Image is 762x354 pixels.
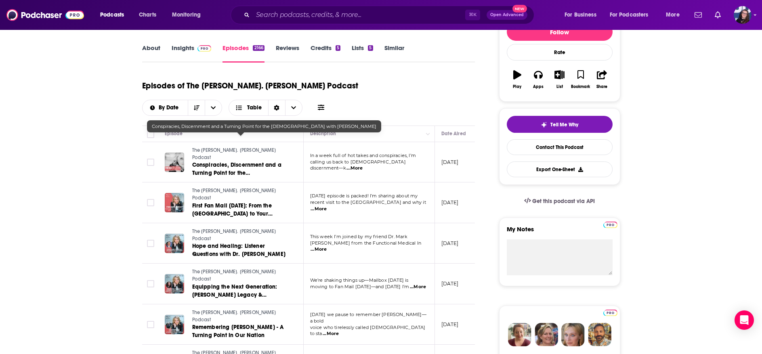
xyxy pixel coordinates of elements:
a: The [PERSON_NAME]. [PERSON_NAME] Podcast [192,187,289,201]
span: For Business [565,9,596,21]
p: [DATE] [441,280,459,287]
span: For Podcasters [610,9,649,21]
img: Podchaser Pro [603,310,617,316]
a: Contact This Podcast [507,139,613,155]
span: ...More [311,246,327,253]
span: Open Advanced [490,13,524,17]
span: The [PERSON_NAME]. [PERSON_NAME] Podcast [192,310,276,323]
span: voice who tirelessly called [DEMOGRAPHIC_DATA] to sta [310,325,426,337]
span: Toggle select row [147,280,154,287]
button: open menu [660,8,690,21]
span: The [PERSON_NAME]. [PERSON_NAME] Podcast [192,147,276,160]
span: This week I’m joined by my friend Dr. Mark [310,234,407,239]
span: Podcasts [100,9,124,21]
button: Show profile menu [734,6,752,24]
a: The [PERSON_NAME]. [PERSON_NAME] Podcast [192,268,289,283]
span: Logged in as CallieDaruk [734,6,752,24]
div: Date Aired [441,129,466,138]
div: 5 [368,45,373,51]
a: Get this podcast via API [518,191,602,211]
button: Play [507,65,528,94]
div: Sort Direction [268,100,285,115]
button: Column Actions [423,129,433,139]
p: [DATE] [441,240,459,247]
div: Play [513,84,521,89]
a: About [142,44,160,63]
span: Remembering [PERSON_NAME] - A Turning Point In Our Nation [192,324,284,339]
label: My Notes [507,225,613,239]
button: Follow [507,23,613,41]
button: open menu [205,100,222,115]
button: Apps [528,65,549,94]
img: Podchaser Pro [603,222,617,228]
div: Apps [533,84,544,89]
a: Conspiracies, Discernment and a Turning Point for the [DEMOGRAPHIC_DATA] with [PERSON_NAME] [192,161,289,177]
span: recent visit to the [GEOGRAPHIC_DATA] and why it [310,199,426,205]
span: Conspiracies, Discernment and a Turning Point for the [DEMOGRAPHIC_DATA] with [PERSON_NAME] [192,161,281,193]
img: tell me why sparkle [541,121,547,128]
div: 2166 [253,45,264,51]
input: Search podcasts, credits, & more... [253,8,465,21]
span: The [PERSON_NAME]. [PERSON_NAME] Podcast [192,228,276,241]
a: Show notifications dropdown [691,8,705,22]
a: Credits5 [311,44,340,63]
a: Reviews [276,44,299,63]
img: Podchaser - Follow, Share and Rate Podcasts [6,7,84,23]
button: List [549,65,570,94]
span: Toggle select row [147,199,154,206]
img: Barbara Profile [535,323,558,346]
div: Episode [165,129,183,138]
span: Charts [139,9,156,21]
span: The [PERSON_NAME]. [PERSON_NAME] Podcast [192,269,276,282]
button: Bookmark [570,65,591,94]
button: Choose View [229,100,302,116]
p: [DATE] [441,199,459,206]
a: Lists5 [352,44,373,63]
span: Equipping the Next Generation: [PERSON_NAME] Legacy & [PERSON_NAME] on Marxism [192,283,277,306]
div: List [556,84,563,89]
span: Conspiracies, Discernment and a Turning Point for the [DEMOGRAPHIC_DATA] with [PERSON_NAME] [152,124,376,129]
div: Share [596,84,607,89]
button: open menu [166,8,211,21]
a: Hope and Healing: Listener Questions with Dr. [PERSON_NAME] [192,242,289,258]
button: open menu [143,105,188,111]
span: Tell Me Why [550,121,578,128]
span: calling us back to [DEMOGRAPHIC_DATA] discernment—k [310,159,406,171]
a: Charts [134,8,161,21]
span: We’re shaking things up—Mailbox [DATE] is [310,277,409,283]
button: tell me why sparkleTell Me Why [507,116,613,133]
a: The [PERSON_NAME]. [PERSON_NAME] Podcast [192,309,289,323]
button: open menu [94,8,134,21]
button: Sort Direction [188,100,205,115]
img: Jon Profile [588,323,611,346]
span: Hope and Healing: Listener Questions with Dr. [PERSON_NAME] [192,243,285,258]
a: Equipping the Next Generation: [PERSON_NAME] Legacy & [PERSON_NAME] on Marxism [192,283,289,299]
p: [DATE] [441,159,459,165]
span: moving to Fan Mail [DATE]—and [DATE] I’m [310,284,409,289]
span: First Fan Mail [DATE]: From the [GEOGRAPHIC_DATA] to Your Questions [192,202,273,225]
img: Sydney Profile [508,323,531,346]
span: ⌘ K [465,10,480,20]
a: Remembering [PERSON_NAME] - A Turning Point In Our Nation [192,323,289,339]
h1: Episodes of The [PERSON_NAME]. [PERSON_NAME] Podcast [142,81,358,91]
span: ...More [311,206,327,212]
div: Search podcasts, credits, & more... [238,6,542,24]
span: ...More [410,284,426,290]
div: Rate [507,44,613,61]
img: User Profile [734,6,752,24]
a: Episodes2166 [223,44,264,63]
span: Toggle select row [147,240,154,247]
span: [DATE] episode is packed! I’m sharing about my [310,193,418,199]
a: The [PERSON_NAME]. [PERSON_NAME] Podcast [192,228,289,242]
a: Pro website [603,308,617,316]
button: Export One-Sheet [507,161,613,177]
img: Podchaser Pro [197,45,212,52]
a: Pro website [603,220,617,228]
button: open menu [605,8,660,21]
button: open menu [559,8,607,21]
img: Jules Profile [561,323,585,346]
p: [DATE] [441,321,459,328]
a: InsightsPodchaser Pro [172,44,212,63]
